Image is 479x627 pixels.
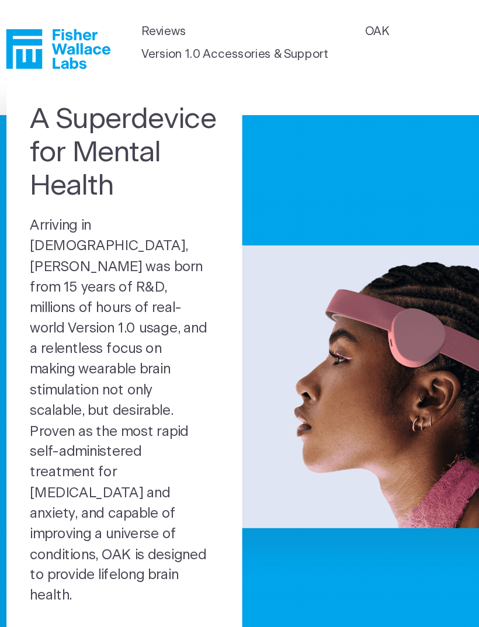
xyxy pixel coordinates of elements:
a: Sign Up [40,538,113,558]
a: Reviews [134,19,172,34]
a: Version 1.0 Accessories & Support [134,39,293,54]
p: Arriving in [DEMOGRAPHIC_DATA], [PERSON_NAME] was born from 15 years of R&D, millions of hours of... [40,183,200,514]
a: Fisher Wallace [19,25,108,58]
h1: A Superdevice for Mental Health [40,88,200,171]
span: Sign Up [40,538,90,558]
a: OAK [324,19,345,34]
